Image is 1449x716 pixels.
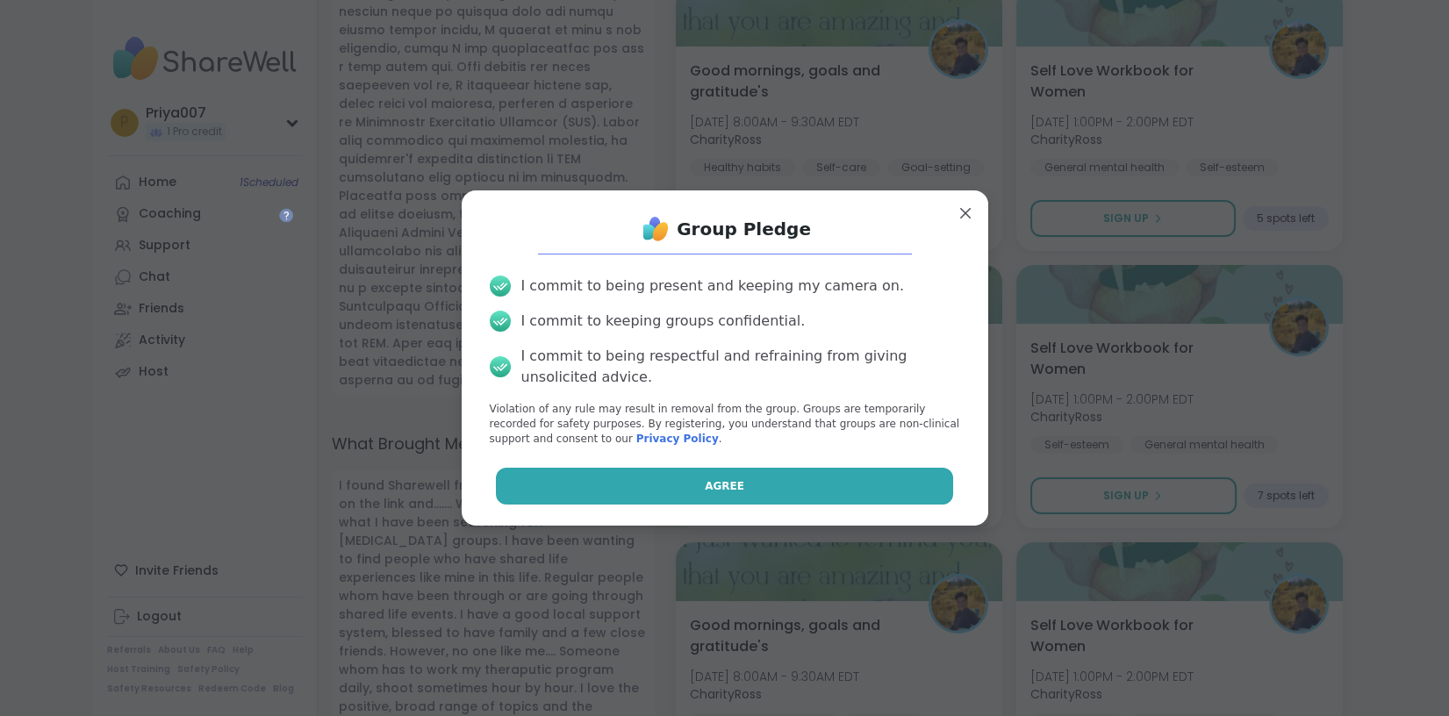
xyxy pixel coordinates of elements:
h1: Group Pledge [677,217,811,241]
iframe: Spotlight [279,208,293,222]
button: Agree [496,468,953,505]
div: I commit to being present and keeping my camera on. [521,276,904,297]
span: Agree [705,478,744,494]
a: Privacy Policy [636,433,719,445]
div: I commit to being respectful and refraining from giving unsolicited advice. [521,346,960,388]
p: Violation of any rule may result in removal from the group. Groups are temporarily recorded for s... [490,402,960,446]
img: ShareWell Logo [638,211,673,247]
div: I commit to keeping groups confidential. [521,311,806,332]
